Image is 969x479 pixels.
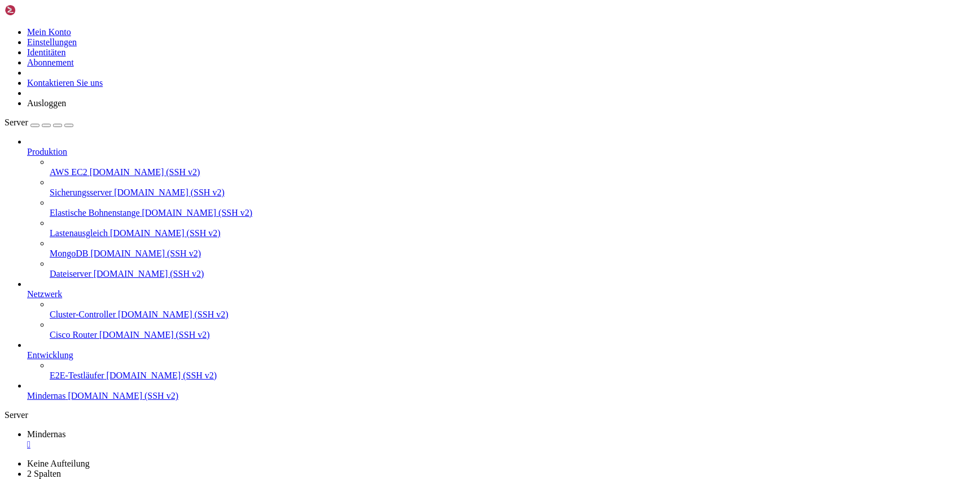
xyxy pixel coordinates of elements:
font: Keine Aufteilung [27,459,90,468]
font: [DOMAIN_NAME] (SSH v2) [118,310,229,319]
a: Mindernas [27,429,964,450]
li: Entwicklung [27,340,964,381]
a: Kontaktieren Sie uns [27,78,103,88]
a: Server [5,117,73,127]
font: Cisco Router [50,330,97,339]
font: E2E-Testläufer [50,371,104,380]
li: Cisco Router [DOMAIN_NAME] (SSH v2) [50,320,964,340]
x-row: Connecting [DOMAIN_NAME]... [5,5,822,15]
a: Entwicklung [27,350,964,360]
font: [DOMAIN_NAME] (SSH v2) [94,269,204,278]
font: Elastische Bohnenstange [50,208,140,217]
a: Einstellungen [27,37,77,47]
font: Cluster-Controller [50,310,116,319]
a: Abonnement [27,58,74,67]
font: [DOMAIN_NAME] (SSH v2) [68,391,178,400]
font: Mindernas [27,391,65,400]
a: Produktion [27,147,964,157]
font: [DOMAIN_NAME] (SSH v2) [142,208,253,217]
font: Ausloggen [27,98,66,108]
font:  [27,439,30,449]
img: Shellngn [5,5,69,16]
font: 2 Spalten [27,469,61,478]
font: AWS EC2 [50,167,87,177]
li: Produktion [27,137,964,279]
font: Server [5,117,28,127]
li: MongoDB [DOMAIN_NAME] (SSH v2) [50,238,964,259]
font: [DOMAIN_NAME] (SSH v2) [107,371,217,380]
li: E2E-Testläufer [DOMAIN_NAME] (SSH v2) [50,360,964,381]
a: Identitäten [27,47,65,57]
li: Lastenausgleich [DOMAIN_NAME] (SSH v2) [50,218,964,238]
a: Sicherungsserver [DOMAIN_NAME] (SSH v2) [50,188,964,198]
a:  [27,439,964,450]
a: Cluster-Controller [DOMAIN_NAME] (SSH v2) [50,310,964,320]
font: Mindernas [27,429,65,439]
font: [DOMAIN_NAME] (SSH v2) [110,228,221,238]
font: Netzwerk [27,289,62,299]
a: Dateiserver [DOMAIN_NAME] (SSH v2) [50,269,964,279]
font: Entwicklung [27,350,73,360]
a: AWS EC2 [DOMAIN_NAME] (SSH v2) [50,167,964,177]
a: MongoDB [DOMAIN_NAME] (SSH v2) [50,249,964,259]
font: Sicherungsserver [50,188,112,197]
a: Netzwerk [27,289,964,299]
a: Mindernas [DOMAIN_NAME] (SSH v2) [27,391,964,401]
font: Server [5,410,28,420]
li: Dateiserver [DOMAIN_NAME] (SSH v2) [50,259,964,279]
div: (0, 0) [5,15,9,25]
a: Mein Konto [27,27,71,37]
font: Dateiserver [50,269,91,278]
a: Elastische Bohnenstange [DOMAIN_NAME] (SSH v2) [50,208,964,218]
li: Sicherungsserver [DOMAIN_NAME] (SSH v2) [50,177,964,198]
a: Lastenausgleich [DOMAIN_NAME] (SSH v2) [50,228,964,238]
font: MongoDB [50,249,88,258]
font: [DOMAIN_NAME] (SSH v2) [90,249,201,258]
font: [DOMAIN_NAME] (SSH v2) [114,188,225,197]
li: Cluster-Controller [DOMAIN_NAME] (SSH v2) [50,299,964,320]
li: Netzwerk [27,279,964,340]
font: [DOMAIN_NAME] (SSH v2) [99,330,210,339]
font: Lastenausgleich [50,228,108,238]
a: E2E-Testläufer [DOMAIN_NAME] (SSH v2) [50,371,964,381]
font: [DOMAIN_NAME] (SSH v2) [90,167,200,177]
font: Produktion [27,147,67,156]
li: Mindernas [DOMAIN_NAME] (SSH v2) [27,381,964,401]
a: Cisco Router [DOMAIN_NAME] (SSH v2) [50,330,964,340]
li: Elastische Bohnenstange [DOMAIN_NAME] (SSH v2) [50,198,964,218]
li: AWS EC2 [DOMAIN_NAME] (SSH v2) [50,157,964,177]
